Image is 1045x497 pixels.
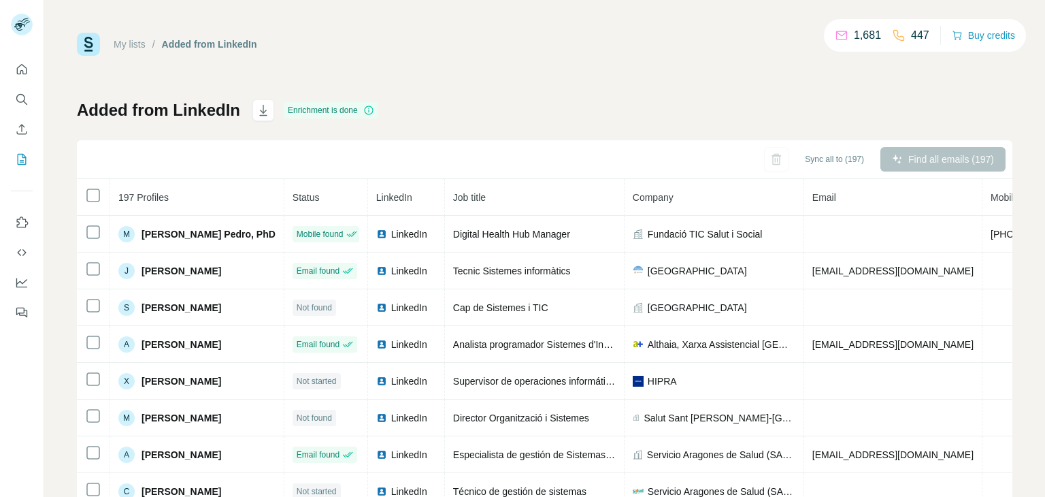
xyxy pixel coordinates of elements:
img: LinkedIn logo [376,339,387,350]
button: My lists [11,147,33,172]
span: [GEOGRAPHIC_DATA] [648,301,747,315]
span: [PERSON_NAME] [142,448,221,462]
button: Buy credits [952,26,1015,45]
button: Dashboard [11,270,33,295]
span: Not found [297,412,332,424]
img: LinkedIn logo [376,266,387,276]
span: [PERSON_NAME] [142,411,221,425]
span: Althaia, Xarxa Assistencial [GEOGRAPHIC_DATA] [648,338,795,351]
span: Mobile found [297,228,344,240]
li: / [152,37,155,51]
span: [PERSON_NAME] [142,301,221,315]
span: Salut Sant [PERSON_NAME]-[GEOGRAPHIC_DATA] [644,411,795,425]
button: Quick start [11,57,33,82]
span: Email [812,192,836,203]
span: Cap de Sistemes i TIC [453,302,548,313]
span: Servicio Aragones de Salud (SALUD) [647,448,795,462]
img: LinkedIn logo [376,302,387,313]
span: [GEOGRAPHIC_DATA] [648,264,747,278]
img: LinkedIn logo [376,376,387,387]
span: Mobile [991,192,1018,203]
span: [EMAIL_ADDRESS][DOMAIN_NAME] [812,449,974,460]
a: My lists [114,39,146,50]
div: M [118,410,135,426]
span: Email found [297,265,339,277]
div: X [118,373,135,389]
div: A [118,336,135,353]
span: Company [633,192,674,203]
span: [PERSON_NAME] [142,338,221,351]
img: company-logo [633,486,644,497]
div: Added from LinkedIn [162,37,257,51]
img: company-logo [633,266,644,276]
span: LinkedIn [391,374,427,388]
span: Analista programador Sistemes d'Informació [453,339,640,350]
button: Search [11,87,33,112]
button: Use Surfe API [11,240,33,265]
span: LinkedIn [391,338,427,351]
img: company-logo [633,376,644,387]
span: Status [293,192,320,203]
button: Feedback [11,300,33,325]
span: LinkedIn [391,411,427,425]
span: Not started [297,375,337,387]
img: company-logo [633,339,644,350]
span: Not found [297,302,332,314]
span: Email found [297,338,339,351]
span: [EMAIL_ADDRESS][DOMAIN_NAME] [812,339,974,350]
img: LinkedIn logo [376,229,387,240]
span: LinkedIn [391,301,427,315]
span: Job title [453,192,486,203]
div: Enrichment is done [284,102,378,118]
span: [PERSON_NAME] [142,374,221,388]
button: Use Surfe on LinkedIn [11,210,33,235]
button: Enrich CSV [11,117,33,142]
button: Sync all to (197) [795,149,874,170]
img: LinkedIn logo [376,413,387,423]
span: Técnico de gestión de sistemas [453,486,586,497]
span: Fundació TIC Salut i Social [648,227,763,241]
span: LinkedIn [391,264,427,278]
span: LinkedIn [391,227,427,241]
div: A [118,447,135,463]
span: Digital Health Hub Manager [453,229,570,240]
img: LinkedIn logo [376,486,387,497]
div: S [118,300,135,316]
span: [EMAIL_ADDRESS][DOMAIN_NAME] [812,266,974,276]
span: Supervisor de operaciones informáticas [453,376,620,387]
p: 1,681 [854,27,881,44]
span: Especialista de gestión de Sistemas y Tecnologías de la Información [453,449,742,460]
span: LinkedIn [376,192,412,203]
span: HIPRA [648,374,677,388]
span: [PERSON_NAME] [142,264,221,278]
span: [PERSON_NAME] Pedro, PhD [142,227,276,241]
p: 447 [911,27,929,44]
span: Tecnic Sistemes informàtics [453,266,571,276]
span: LinkedIn [391,448,427,462]
img: Surfe Logo [77,33,100,56]
span: 197 Profiles [118,192,169,203]
span: Sync all to (197) [805,153,864,165]
img: LinkedIn logo [376,449,387,460]
div: M [118,226,135,242]
span: Director Organització i Sistemes [453,413,589,423]
span: Email found [297,449,339,461]
h1: Added from LinkedIn [77,99,240,121]
div: J [118,263,135,279]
